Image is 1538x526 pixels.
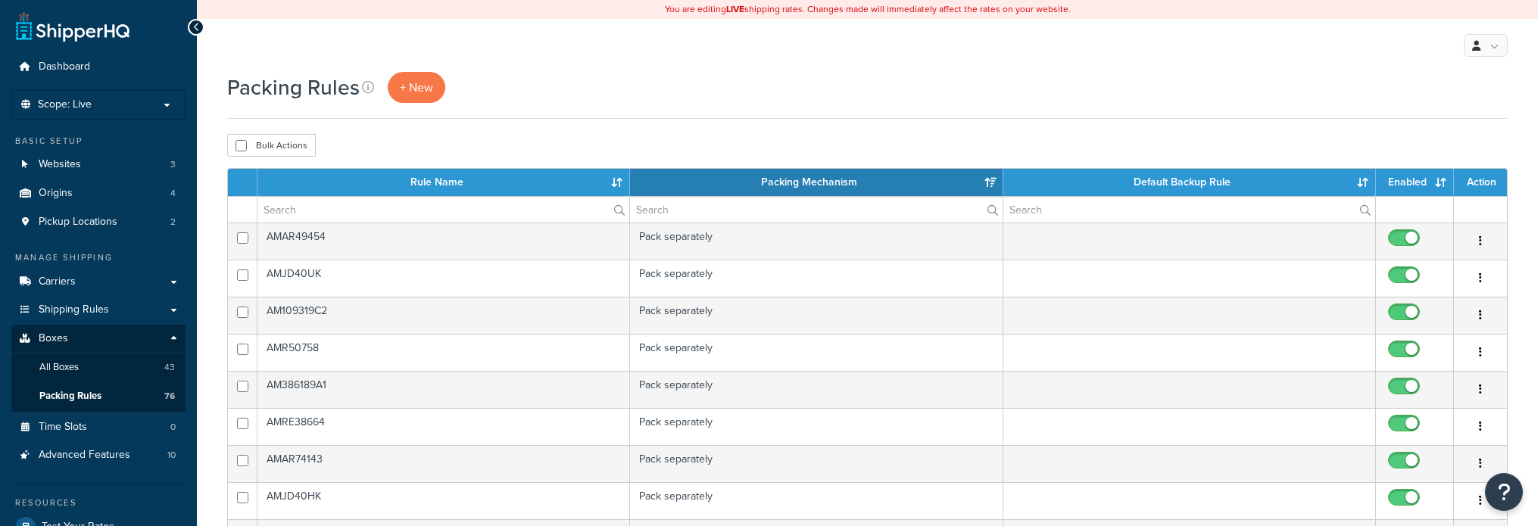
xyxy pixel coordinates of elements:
td: AM386189A1 [257,371,630,408]
input: Search [630,197,1002,223]
th: Action [1454,169,1507,196]
li: Time Slots [11,413,186,441]
td: AM109319C2 [257,297,630,334]
span: + New [400,79,433,96]
span: 43 [164,361,175,374]
span: Carriers [39,275,76,288]
a: All Boxes 43 [11,353,186,381]
td: Pack separately [630,297,1003,334]
td: Pack separately [630,445,1003,482]
span: Time Slots [39,421,87,434]
td: Pack separately [630,334,1003,371]
a: Dashboard [11,53,186,81]
span: Dashboard [39,61,90,73]
li: Advanced Features [11,441,186,469]
li: Boxes [11,325,186,411]
span: 2 [170,216,176,229]
a: Origins 4 [11,179,186,207]
td: Pack separately [630,260,1003,297]
a: Carriers [11,268,186,296]
span: 0 [170,421,176,434]
span: Pickup Locations [39,216,117,229]
div: Basic Setup [11,135,186,148]
span: Packing Rules [39,390,101,403]
span: Boxes [39,332,68,345]
input: Search [1003,197,1375,223]
td: Pack separately [630,408,1003,445]
th: Rule Name: activate to sort column ascending [257,169,630,196]
span: 10 [167,449,176,462]
a: Packing Rules 76 [11,382,186,410]
b: LIVE [726,2,744,16]
a: Pickup Locations 2 [11,208,186,236]
a: Shipping Rules [11,296,186,324]
th: Enabled: activate to sort column ascending [1376,169,1454,196]
th: Default Backup Rule: activate to sort column ascending [1003,169,1376,196]
a: Time Slots 0 [11,413,186,441]
span: Scope: Live [38,98,92,111]
button: Bulk Actions [227,134,316,157]
td: AMR50758 [257,334,630,371]
span: All Boxes [39,361,79,374]
a: Websites 3 [11,151,186,179]
span: Origins [39,187,73,200]
div: Resources [11,496,186,509]
span: 76 [164,390,175,403]
a: Advanced Features 10 [11,441,186,469]
h1: Packing Rules [227,73,360,102]
a: Boxes [11,325,186,353]
td: AMAR49454 [257,223,630,260]
div: Manage Shipping [11,251,186,264]
span: Shipping Rules [39,303,109,316]
a: + New [388,72,445,103]
td: AMRE38664 [257,408,630,445]
td: AMJD40HK [257,482,630,519]
input: Search [257,197,629,223]
th: Packing Mechanism: activate to sort column ascending [630,169,1003,196]
span: 4 [170,187,176,200]
button: Open Resource Center [1485,473,1523,511]
td: Pack separately [630,223,1003,260]
td: AMAR74143 [257,445,630,482]
a: ShipperHQ Home [16,11,129,42]
td: AMJD40UK [257,260,630,297]
span: Websites [39,158,81,171]
span: Advanced Features [39,449,130,462]
li: Packing Rules [11,382,186,410]
li: Pickup Locations [11,208,186,236]
li: Websites [11,151,186,179]
li: All Boxes [11,353,186,381]
td: Pack separately [630,482,1003,519]
td: Pack separately [630,371,1003,408]
span: 3 [170,158,176,171]
li: Origins [11,179,186,207]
